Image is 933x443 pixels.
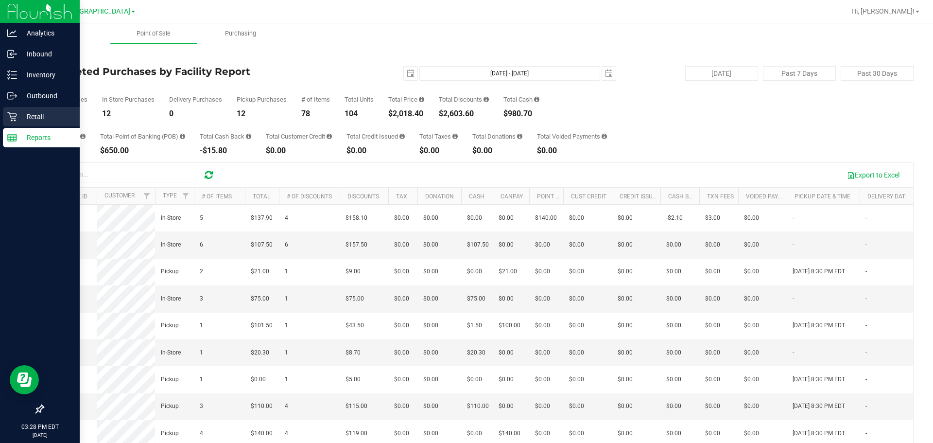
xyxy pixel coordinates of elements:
span: $0.00 [705,321,720,330]
span: Pickup [161,321,179,330]
span: $0.00 [499,402,514,411]
span: $0.00 [394,375,409,384]
span: $0.00 [535,240,550,249]
span: $5.00 [346,375,361,384]
span: $0.00 [569,429,584,438]
div: $650.00 [100,147,185,155]
span: $0.00 [467,375,482,384]
span: $0.00 [666,321,681,330]
div: $0.00 [472,147,522,155]
i: Sum of the successful, non-voided payments using account credit for all purchases in the date range. [327,133,332,140]
span: $0.00 [423,348,438,357]
span: $110.00 [251,402,273,411]
div: Total Discounts [439,96,489,103]
div: Total Taxes [419,133,458,140]
div: Total Cash Back [200,133,251,140]
span: [DATE] 8:30 PM EDT [793,267,845,276]
button: [DATE] [685,66,758,81]
span: - [865,321,867,330]
span: 1 [285,321,288,330]
span: - [865,213,867,223]
a: Delivery Date [867,193,909,200]
span: $0.00 [618,213,633,223]
a: # of Items [202,193,232,200]
span: [DATE] 8:30 PM EDT [793,429,845,438]
span: $0.00 [666,429,681,438]
div: In Store Purchases [102,96,155,103]
span: $0.00 [535,294,550,303]
span: select [602,67,616,80]
span: $0.00 [467,213,482,223]
span: $0.00 [744,213,759,223]
div: 0 [169,110,222,118]
span: $0.00 [423,375,438,384]
div: -$15.80 [200,147,251,155]
span: Hi, [PERSON_NAME]! [851,7,915,15]
span: $0.00 [499,213,514,223]
span: $0.00 [705,294,720,303]
i: Sum of the successful, non-voided CanPay payment transactions for all purchases in the date range. [80,133,86,140]
p: 03:28 PM EDT [4,423,75,431]
span: $9.00 [346,267,361,276]
span: $157.50 [346,240,367,249]
span: $0.00 [618,240,633,249]
span: $0.00 [744,429,759,438]
span: Pickup [161,375,179,384]
span: $0.00 [666,267,681,276]
inline-svg: Inbound [7,49,17,59]
div: Total Donations [472,133,522,140]
span: $20.30 [251,348,269,357]
a: Discounts [347,193,379,200]
span: - [793,213,794,223]
span: $0.00 [569,348,584,357]
span: $21.00 [251,267,269,276]
span: $0.00 [499,294,514,303]
span: $0.00 [535,402,550,411]
div: # of Items [301,96,330,103]
span: $0.00 [423,402,438,411]
span: -$2.10 [666,213,683,223]
span: Purchasing [212,29,269,38]
span: 4 [200,429,203,438]
div: Total Customer Credit [266,133,332,140]
span: $0.00 [705,267,720,276]
span: 3 [200,294,203,303]
div: Pickup Purchases [237,96,287,103]
span: 3 [200,402,203,411]
i: Sum of all account credit issued for all refunds from returned purchases in the date range. [399,133,405,140]
button: Past 30 Days [841,66,914,81]
span: $137.90 [251,213,273,223]
a: Cash [469,193,484,200]
span: $0.00 [744,267,759,276]
span: 1 [285,348,288,357]
span: - [793,348,794,357]
inline-svg: Retail [7,112,17,122]
span: 4 [285,213,288,223]
span: $0.00 [423,267,438,276]
span: 4 [285,402,288,411]
span: $0.00 [394,294,409,303]
span: 1 [200,375,203,384]
span: [DATE] 8:30 PM EDT [793,321,845,330]
span: 1 [285,375,288,384]
a: Credit Issued [620,193,660,200]
span: $20.30 [467,348,485,357]
span: $140.00 [251,429,273,438]
i: Sum of all voided payment transaction amounts, excluding tips and transaction fees, for all purch... [602,133,607,140]
span: [GEOGRAPHIC_DATA] [64,7,130,16]
span: $0.00 [666,375,681,384]
span: $0.00 [618,294,633,303]
a: Filter [139,188,155,204]
div: $0.00 [266,147,332,155]
div: Delivery Purchases [169,96,222,103]
i: Sum of the cash-back amounts from rounded-up electronic payments for all purchases in the date ra... [246,133,251,140]
span: $0.00 [569,375,584,384]
span: $0.00 [394,429,409,438]
span: - [793,240,794,249]
span: $0.00 [705,375,720,384]
span: $0.00 [744,375,759,384]
span: 5 [200,213,203,223]
span: $0.00 [666,348,681,357]
inline-svg: Reports [7,133,17,142]
span: [DATE] 8:30 PM EDT [793,402,845,411]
